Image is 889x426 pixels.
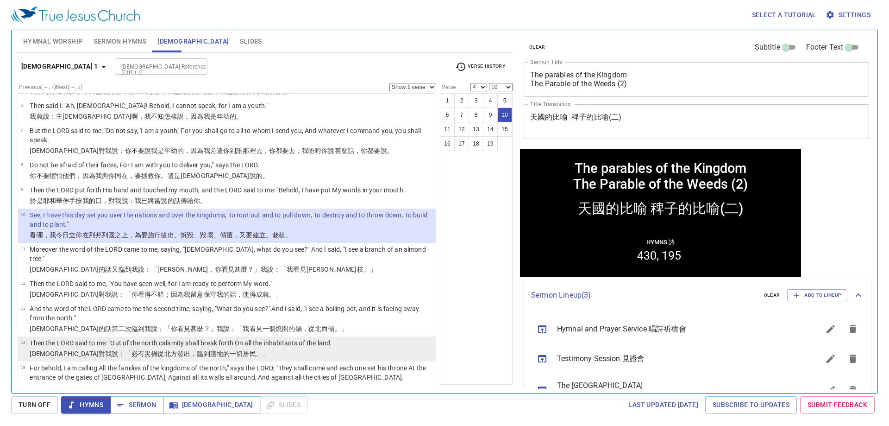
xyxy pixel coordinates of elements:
[230,325,348,332] wh559: ：「我看見
[387,147,394,154] wh1696: 。
[263,325,348,332] wh7200: 一個燒開的
[181,197,207,204] wh1697: 傳給你。
[234,266,376,273] wh7200: 甚麼？」我說
[110,396,163,413] button: Sermon
[440,93,455,108] button: 1
[705,396,797,413] a: Subscribe to Updates
[63,197,207,204] wh3068: 伸
[30,290,282,299] p: [DEMOGRAPHIC_DATA]
[530,70,863,88] textarea: The parables of the Kingdom The Parable of the Weeds (2)
[315,325,348,332] wh6440: 北
[174,231,292,239] wh5428: 、拆毀
[190,350,269,357] wh6605: ，臨到這地
[497,122,512,137] button: 15
[164,291,282,298] wh3190: ；因為我留意保守
[19,399,50,411] span: Turn Off
[94,36,146,47] span: Sermon Hymns
[151,147,394,154] wh559: 我是年幼
[177,147,394,154] wh5288: 的，因為我差遣
[321,147,394,154] wh6680: 你說甚麼話，你都要說
[20,212,25,217] span: 10
[30,160,269,170] p: Do not be afraid of their faces, For I am with you to deliver you," says the LORD.
[30,279,282,288] p: Then the LORD said to me, "You have seen well, for I am ready to perform My word."
[440,84,456,90] label: Verse
[30,185,405,195] p: Then the LORD put forth His hand and touched my mouth, and the LORD said to me: "Behold, I have p...
[20,305,25,311] span: 13
[20,246,25,251] span: 11
[157,36,229,47] span: [DEMOGRAPHIC_DATA]
[758,290,786,301] button: clear
[102,231,292,239] wh1471: 列國
[274,266,376,273] wh559: ：「我看見
[30,363,433,382] p: For behold, I am calling All the families of the kingdoms of the north," says the LORD; "They sha...
[217,291,282,298] wh8245: 我的話
[223,147,394,154] wh7971: 你到誰那裡去，你都要去
[483,108,498,122] button: 9
[256,350,269,357] wh3427: 。」
[30,324,433,333] p: [DEMOGRAPHIC_DATA]
[524,280,871,311] div: Sermon Lineup(3)clearAdd to Lineup
[454,93,469,108] button: 2
[11,396,58,413] button: Turn Off
[30,384,432,401] wh4467: 的眾族
[800,396,875,413] a: Submit Feedback
[30,210,433,229] p: See, I have this day set you over the nations and over the kingdoms, To root out and to pull down...
[524,42,551,53] button: clear
[30,384,432,401] wh5002: ：「看哪，我要召
[11,6,140,23] img: True Jesus Church
[483,93,498,108] button: 4
[30,383,433,402] p: [DEMOGRAPHIC_DATA]
[557,380,797,391] span: The [GEOGRAPHIC_DATA]
[131,113,243,120] wh3069: 啊
[450,60,511,74] button: Verse History
[454,122,469,137] button: 12
[483,136,498,151] button: 19
[455,61,505,72] span: Verse History
[30,112,268,121] p: 我就說
[177,350,269,357] wh6828: 發出
[154,172,269,179] wh5337: 你。這是[DEMOGRAPHIC_DATA]
[440,108,455,122] button: 6
[184,113,243,120] wh1696: ，因為我是年幼
[102,197,207,204] wh6310: ，對我說
[50,113,243,120] wh559: ：主
[529,43,545,51] span: clear
[240,36,262,47] span: Slides
[99,325,348,332] wh3068: 的話
[483,122,498,137] button: 14
[30,146,433,155] p: [DEMOGRAPHIC_DATA]
[69,197,207,204] wh7971: 手
[190,325,348,332] wh7200: 甚麼？」我說
[806,42,844,53] span: Footer Text
[307,266,376,273] wh7200: [PERSON_NAME]
[99,266,376,273] wh3068: 的話
[23,36,83,47] span: Hymnal Worship
[469,108,483,122] button: 8
[223,350,269,357] wh776: 的一切居民
[20,187,23,192] span: 9
[787,289,847,301] button: Add to Lineup
[827,9,870,21] span: Settings
[43,231,292,239] wh7200: ，我今日
[440,122,455,137] button: 11
[469,122,483,137] button: 13
[256,172,269,179] wh5002: 的。
[63,113,243,120] wh136: [DEMOGRAPHIC_DATA]
[99,147,394,154] wh3068: 對我說
[454,136,469,151] button: 17
[63,172,269,179] wh3372: 他們，因為我與你同在，要拯救
[30,245,433,263] p: Moreover the word of the LORD came to me, saying, "[DEMOGRAPHIC_DATA], what do you see?" And I sa...
[824,6,874,24] button: Settings
[269,291,282,298] wh6213: 。」
[793,291,841,299] span: Add to Lineup
[119,291,282,298] wh559: ：「你看得
[357,266,376,273] wh8247: 枝
[30,349,332,358] p: [DEMOGRAPHIC_DATA]
[69,399,103,411] span: Hymns
[30,126,433,145] p: But the LORD said to me: "Do not say, 'I am a youth,' For you shall go to all to whom I send you,...
[808,399,867,411] span: Submit Feedback
[119,147,394,154] wh559: ：你不要說
[157,350,269,357] wh7451: 從北方
[302,325,348,332] wh5518: ，從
